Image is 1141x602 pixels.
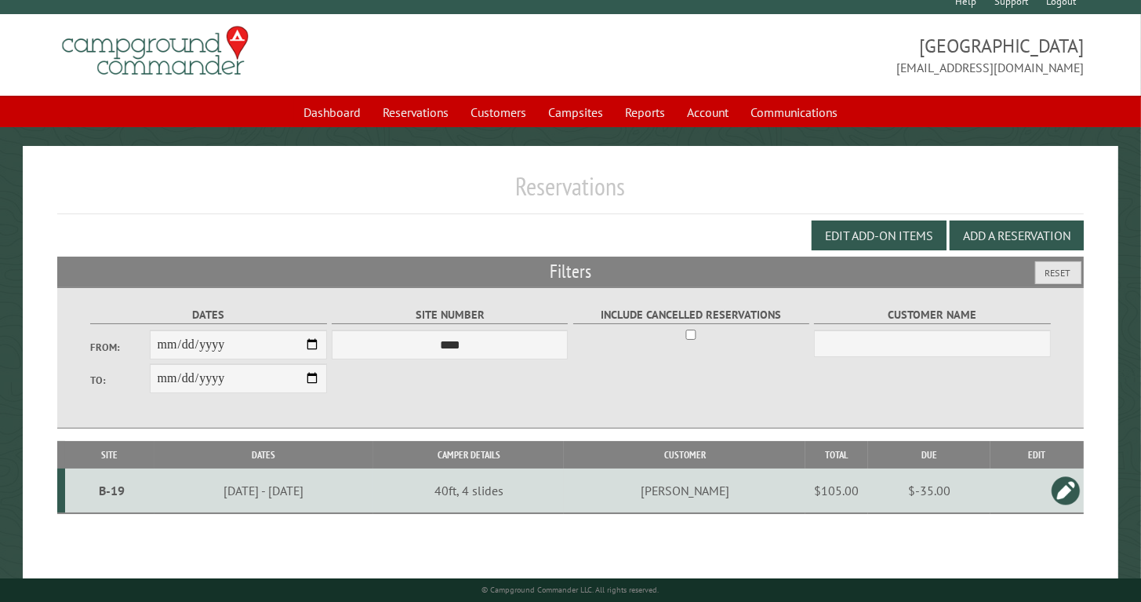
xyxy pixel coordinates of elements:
[571,33,1085,77] span: [GEOGRAPHIC_DATA] [EMAIL_ADDRESS][DOMAIN_NAME]
[539,97,612,127] a: Campsites
[814,306,1050,324] label: Customer Name
[332,306,568,324] label: Site Number
[741,97,847,127] a: Communications
[805,469,868,513] td: $105.00
[373,441,564,469] th: Camper Details
[461,97,536,127] a: Customers
[573,306,809,324] label: Include Cancelled Reservations
[57,257,1085,286] h2: Filters
[812,221,947,250] button: Edit Add-on Items
[616,97,674,127] a: Reports
[294,97,370,127] a: Dashboard
[950,221,1084,250] button: Add a Reservation
[868,469,990,513] td: $-35.00
[57,171,1085,214] h1: Reservations
[71,483,152,498] div: B-19
[805,441,868,469] th: Total
[373,97,458,127] a: Reservations
[65,441,154,469] th: Site
[90,373,149,388] label: To:
[1035,261,1081,284] button: Reset
[868,441,990,469] th: Due
[90,306,326,324] label: Dates
[57,20,253,82] img: Campground Commander
[564,441,805,469] th: Customer
[90,340,149,355] label: From:
[154,441,373,469] th: Dates
[157,483,371,498] div: [DATE] - [DATE]
[481,585,659,595] small: © Campground Commander LLC. All rights reserved.
[373,469,564,513] td: 40ft, 4 slides
[564,469,805,513] td: [PERSON_NAME]
[990,441,1085,469] th: Edit
[678,97,738,127] a: Account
